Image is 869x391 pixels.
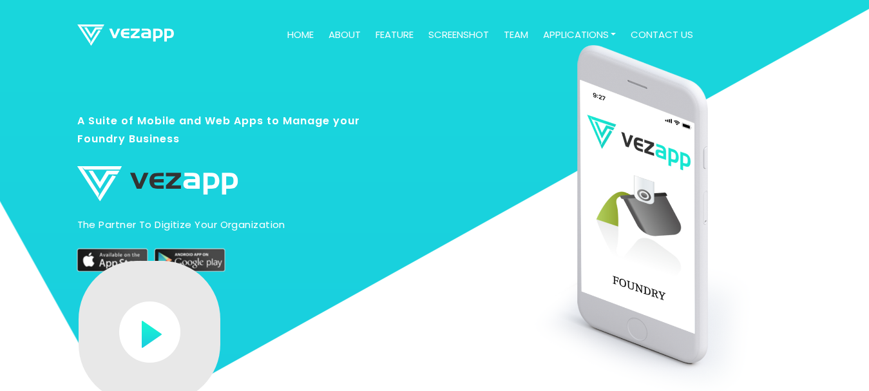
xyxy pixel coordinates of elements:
img: play-store [155,249,225,272]
a: screenshot [423,23,494,48]
p: The partner to digitize your organization [77,218,377,232]
a: Applications [538,23,622,48]
h3: A Suite of Mobile and Web Apps to Manage your Foundry Business [77,111,377,160]
a: team [499,23,533,48]
a: Home [282,23,319,48]
a: feature [370,23,419,48]
img: play-button [119,301,180,363]
img: logo [77,24,174,46]
a: about [323,23,366,48]
img: logo [77,166,238,201]
a: contact us [625,23,698,48]
img: appstore [77,249,148,272]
